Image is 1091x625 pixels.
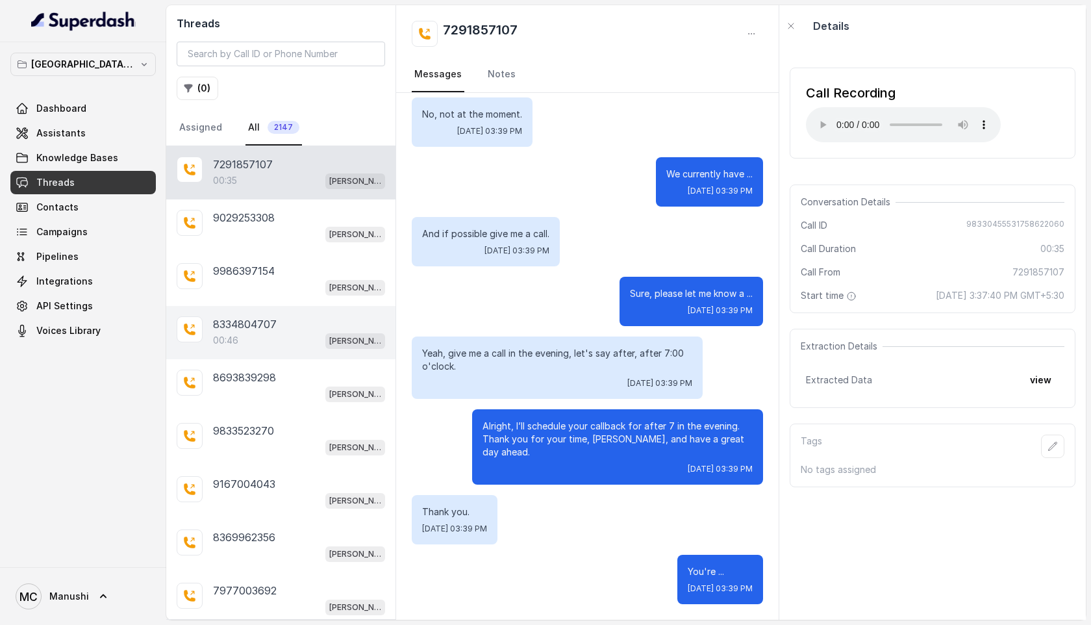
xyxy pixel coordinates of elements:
[688,464,753,474] span: [DATE] 03:39 PM
[36,102,86,115] span: Dashboard
[10,171,156,194] a: Threads
[177,16,385,31] h2: Threads
[936,289,1064,302] span: [DATE] 3:37:40 PM GMT+5:30
[443,21,518,47] h2: 7291857107
[329,281,381,294] p: [PERSON_NAME] Mumbai Conviction HR Outbound Assistant
[813,18,849,34] p: Details
[422,108,522,121] p: No, not at the moment.
[485,57,518,92] a: Notes
[213,334,238,347] p: 00:46
[688,583,753,594] span: [DATE] 03:39 PM
[177,77,218,100] button: (0)
[801,289,859,302] span: Start time
[329,175,381,188] p: [PERSON_NAME] Mumbai Conviction HR Outbound Assistant
[329,335,381,348] p: [PERSON_NAME] Mumbai Conviction HR Outbound Assistant
[36,201,79,214] span: Contacts
[10,245,156,268] a: Pipelines
[10,53,156,76] button: [GEOGRAPHIC_DATA] - [GEOGRAPHIC_DATA] - [GEOGRAPHIC_DATA]
[213,476,275,492] p: 9167004043
[806,107,1001,142] audio: Your browser does not support the audio element.
[329,228,381,241] p: [PERSON_NAME] Mumbai Conviction HR Outbound Assistant
[177,110,385,146] nav: Tabs
[36,300,93,312] span: API Settings
[1012,266,1064,279] span: 7291857107
[10,220,156,244] a: Campaigns
[422,227,549,240] p: And if possible give me a call.
[801,266,840,279] span: Call From
[36,275,93,288] span: Integrations
[412,57,763,92] nav: Tabs
[688,186,753,196] span: [DATE] 03:39 PM
[36,127,86,140] span: Assistants
[412,57,464,92] a: Messages
[422,347,692,373] p: Yeah, give me a call in the evening, let's say after, after 7:00 o'clock.
[10,294,156,318] a: API Settings
[801,219,827,232] span: Call ID
[177,110,225,146] a: Assigned
[630,287,753,300] p: Sure, please let me know a ...
[213,370,276,385] p: 8693839298
[422,505,487,518] p: Thank you.
[10,578,156,615] a: Manushi
[213,583,277,598] p: 7977003692
[177,42,385,66] input: Search by Call ID or Phone Number
[666,168,753,181] p: We currently have ...
[806,84,1001,102] div: Call Recording
[213,316,277,332] p: 8334804707
[329,601,381,614] p: [PERSON_NAME] Mumbai Conviction HR Outbound Assistant
[10,97,156,120] a: Dashboard
[329,388,381,401] p: [PERSON_NAME] Mumbai Conviction HR Outbound Assistant
[422,524,487,534] span: [DATE] 03:39 PM
[213,529,275,545] p: 8369962356
[36,250,79,263] span: Pipelines
[36,151,118,164] span: Knowledge Bases
[36,225,88,238] span: Campaigns
[329,494,381,507] p: [PERSON_NAME] Mumbai Conviction HR Outbound Assistant
[36,324,101,337] span: Voices Library
[213,263,275,279] p: 9986397154
[213,423,274,439] p: 9833523270
[688,305,753,316] span: [DATE] 03:39 PM
[36,176,75,189] span: Threads
[801,340,883,353] span: Extraction Details
[10,270,156,293] a: Integrations
[801,242,856,255] span: Call Duration
[966,219,1064,232] span: 98330455531758622060
[329,441,381,454] p: [PERSON_NAME] Mumbai Conviction HR Outbound Assistant
[10,121,156,145] a: Assistants
[19,590,38,604] text: MC
[1022,368,1059,392] button: view
[213,210,275,225] p: 9029253308
[483,420,753,459] p: Alright, I’ll schedule your callback for after 7 in the evening. Thank you for your time, [PERSON...
[484,246,549,256] span: [DATE] 03:39 PM
[245,110,302,146] a: All2147
[806,374,872,387] span: Extracted Data
[213,157,273,172] p: 7291857107
[31,10,136,31] img: light.svg
[329,548,381,561] p: [PERSON_NAME] Mumbai Conviction HR Outbound Assistant
[801,435,822,458] p: Tags
[457,126,522,136] span: [DATE] 03:39 PM
[10,196,156,219] a: Contacts
[268,121,299,134] span: 2147
[213,174,237,187] p: 00:35
[10,319,156,342] a: Voices Library
[49,590,89,603] span: Manushi
[10,146,156,170] a: Knowledge Bases
[627,378,692,389] span: [DATE] 03:39 PM
[31,57,135,72] p: [GEOGRAPHIC_DATA] - [GEOGRAPHIC_DATA] - [GEOGRAPHIC_DATA]
[688,565,753,578] p: You're ...
[1040,242,1064,255] span: 00:35
[801,196,896,209] span: Conversation Details
[801,463,1064,476] p: No tags assigned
